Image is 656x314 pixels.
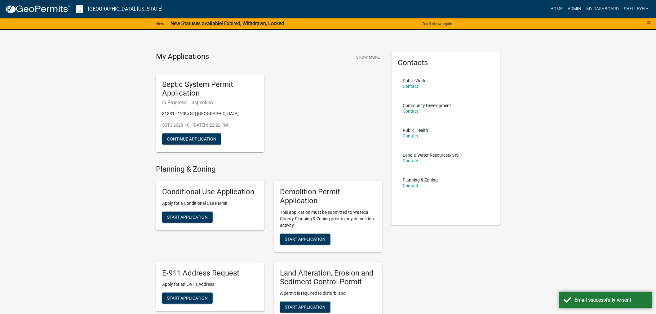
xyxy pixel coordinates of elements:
[280,269,376,287] h5: Land Alteration, Erosion and Sediment Control Permit
[354,52,382,62] button: Show More
[162,122,258,128] p: SSTS-2023-10 - [DATE] 6:22:22 PM
[403,128,428,132] p: Public Health
[280,290,376,297] p: A permit is required to disturb land
[403,109,418,114] a: Contact
[647,18,651,27] span: ×
[156,52,209,61] h4: My Applications
[162,133,221,145] button: Continue Application
[548,3,565,15] a: Home
[575,296,648,304] div: Email successfully re-sent
[403,153,459,157] p: Land & Water Resources/GIS
[171,20,284,26] strong: New Statuses available! Expired, Withdrawn, Locked
[403,133,418,138] a: Contact
[76,5,83,13] img: Waseca County, Minnesota
[621,3,651,15] a: shelleyh
[403,103,451,108] p: Community Development
[420,19,455,29] button: Don't show again
[162,100,258,105] h6: In Progress - Inspection
[162,80,258,98] h5: Septic System Permit Application
[167,296,208,301] span: Start Application
[398,58,494,67] h5: Contacts
[280,302,330,313] button: Start Application
[403,178,438,182] p: Planning & Zoning
[162,110,258,117] p: 31831 - 120th St | [GEOGRAPHIC_DATA]
[280,234,330,245] button: Start Application
[162,187,258,196] h5: Conditional Use Application
[403,158,418,163] a: Contact
[88,4,162,14] a: [GEOGRAPHIC_DATA], [US_STATE]
[584,3,621,15] a: My Dashboard
[167,214,208,219] span: Start Application
[280,209,376,229] p: This application must be submitted to Waseca County Planning & Zoning prior to any demolition act...
[403,183,418,188] a: Contact
[162,212,213,223] button: Start Application
[285,305,326,310] span: Start Application
[162,200,258,207] p: Apply for a Conditional Use Permit
[153,19,167,29] a: View
[162,293,213,304] button: Start Application
[403,84,418,89] a: Contact
[285,236,326,241] span: Start Application
[647,19,651,26] button: Close
[162,269,258,278] h5: E-911 Address Request
[565,3,584,15] a: Admin
[156,165,382,174] h4: Planning & Zoning
[162,281,258,288] p: Apply for an E-911 Address
[280,187,376,205] h5: Demolition Permit Application
[403,78,428,83] p: Public Works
